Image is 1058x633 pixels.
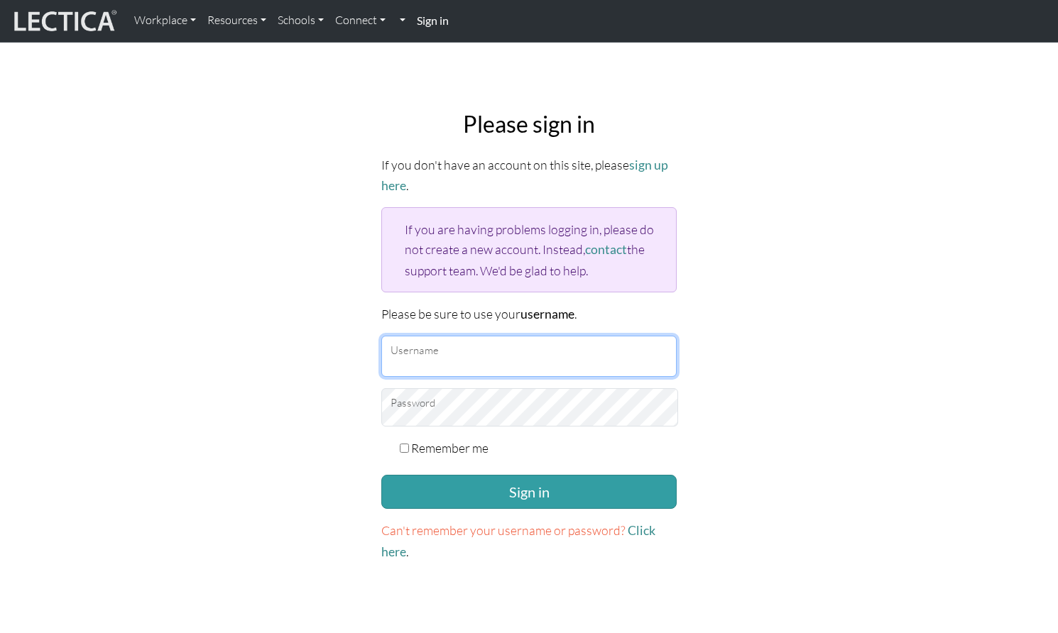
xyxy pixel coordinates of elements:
[411,6,454,36] a: Sign in
[381,475,677,509] button: Sign in
[381,155,677,196] p: If you don't have an account on this site, please .
[272,6,329,35] a: Schools
[417,13,449,27] strong: Sign in
[520,307,574,321] strong: username
[381,523,655,558] a: Click here
[129,6,202,35] a: Workplace
[381,336,677,377] input: Username
[11,8,117,35] img: lecticalive
[329,6,391,35] a: Connect
[381,304,677,324] p: Please be sure to use your .
[585,242,627,257] a: contact
[381,207,677,292] div: If you are having problems logging in, please do not create a new account. Instead, the support t...
[381,522,626,538] span: Can't remember your username or password?
[381,111,677,138] h2: Please sign in
[202,6,272,35] a: Resources
[411,438,489,458] label: Remember me
[381,520,677,561] p: .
